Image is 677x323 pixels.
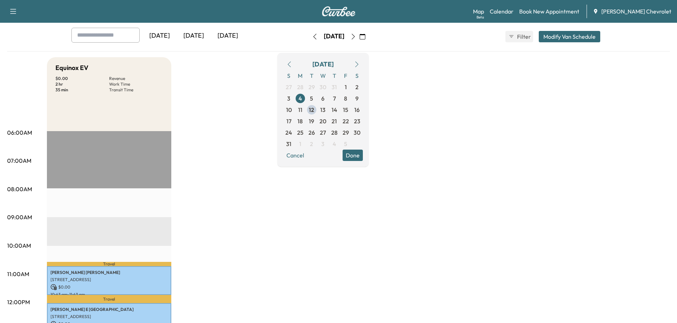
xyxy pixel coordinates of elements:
span: 3 [321,140,324,148]
span: 29 [308,83,315,91]
p: $ 0.00 [50,284,168,290]
span: 23 [354,117,360,125]
a: Book New Appointment [519,7,579,16]
p: $ 0.00 [55,76,109,81]
p: 12:00PM [7,298,30,306]
p: [STREET_ADDRESS] [50,277,168,282]
p: [PERSON_NAME] [PERSON_NAME] [50,270,168,275]
span: 4 [333,140,336,148]
span: 6 [321,94,324,103]
div: [DATE] [324,32,344,41]
p: Travel [47,295,171,303]
span: 30 [319,83,326,91]
div: [DATE] [211,28,245,44]
p: 06:00AM [7,128,32,137]
span: 9 [355,94,359,103]
button: Done [343,150,363,161]
p: Transit Time [109,87,163,93]
span: 20 [319,117,326,125]
span: 1 [299,140,301,148]
span: 3 [287,94,290,103]
a: MapBeta [473,7,484,16]
span: M [295,70,306,81]
span: 16 [354,106,360,114]
span: 4 [299,94,302,103]
span: 11 [298,106,302,114]
div: [DATE] [312,59,334,69]
span: 28 [297,83,303,91]
p: 10:00AM [7,241,31,250]
p: [PERSON_NAME] E [GEOGRAPHIC_DATA] [50,307,168,312]
p: 09:00AM [7,213,32,221]
a: Calendar [490,7,514,16]
p: 10:43 am - 11:43 am [50,292,168,297]
span: 5 [310,94,313,103]
span: 25 [297,128,303,137]
span: F [340,70,351,81]
span: T [306,70,317,81]
p: Work Time [109,81,163,87]
p: Travel [47,262,171,266]
div: [DATE] [143,28,177,44]
span: S [351,70,363,81]
img: Curbee Logo [322,6,356,16]
button: Cancel [283,150,307,161]
span: 29 [343,128,349,137]
span: 8 [344,94,347,103]
span: 24 [285,128,292,137]
span: 27 [286,83,292,91]
span: 13 [320,106,326,114]
span: Filter [517,32,530,41]
span: 18 [297,117,303,125]
button: Filter [505,31,533,42]
p: [STREET_ADDRESS] [50,314,168,319]
p: 11:00AM [7,270,29,278]
span: 30 [354,128,360,137]
span: W [317,70,329,81]
span: 7 [333,94,336,103]
span: 19 [309,117,314,125]
span: 31 [332,83,337,91]
span: 22 [343,117,349,125]
span: 12 [309,106,314,114]
p: Revenue [109,76,163,81]
span: 1 [345,83,347,91]
span: 21 [332,117,337,125]
span: 27 [320,128,326,137]
span: 28 [331,128,338,137]
p: 2 hr [55,81,109,87]
span: 17 [286,117,291,125]
span: T [329,70,340,81]
span: 26 [308,128,315,137]
span: 10 [286,106,292,114]
span: 31 [286,140,291,148]
h5: Equinox EV [55,63,88,73]
span: 2 [355,83,359,91]
span: 14 [332,106,337,114]
span: S [283,70,295,81]
p: 08:00AM [7,185,32,193]
div: [DATE] [177,28,211,44]
span: 5 [344,140,347,148]
button: Modify Van Schedule [539,31,600,42]
span: [PERSON_NAME] Chevrolet [601,7,671,16]
span: 15 [343,106,348,114]
p: 35 min [55,87,109,93]
span: 2 [310,140,313,148]
div: Beta [477,15,484,20]
p: 07:00AM [7,156,31,165]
